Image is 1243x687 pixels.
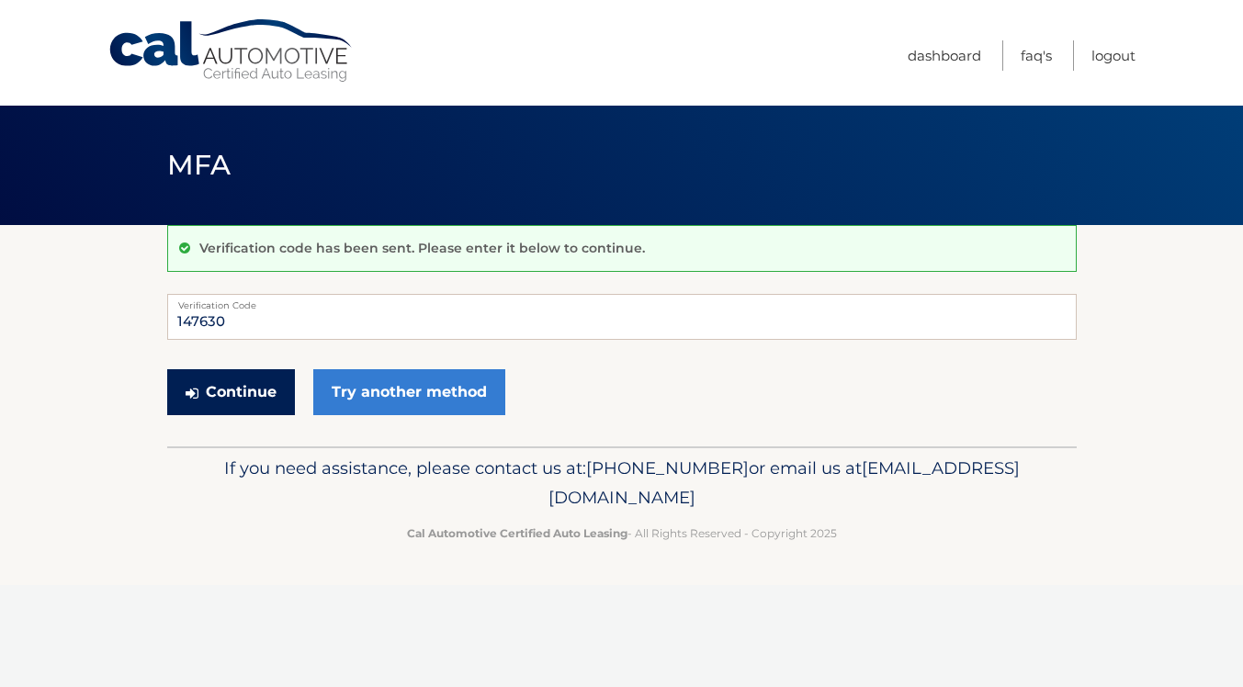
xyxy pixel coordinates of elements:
input: Verification Code [167,294,1077,340]
a: Dashboard [908,40,981,71]
span: [EMAIL_ADDRESS][DOMAIN_NAME] [548,457,1020,508]
a: FAQ's [1021,40,1052,71]
p: Verification code has been sent. Please enter it below to continue. [199,240,645,256]
button: Continue [167,369,295,415]
label: Verification Code [167,294,1077,309]
span: MFA [167,148,232,182]
a: Try another method [313,369,505,415]
p: If you need assistance, please contact us at: or email us at [179,454,1065,512]
a: Logout [1091,40,1136,71]
span: [PHONE_NUMBER] [586,457,749,479]
p: - All Rights Reserved - Copyright 2025 [179,524,1065,543]
strong: Cal Automotive Certified Auto Leasing [407,526,627,540]
a: Cal Automotive [107,18,356,84]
